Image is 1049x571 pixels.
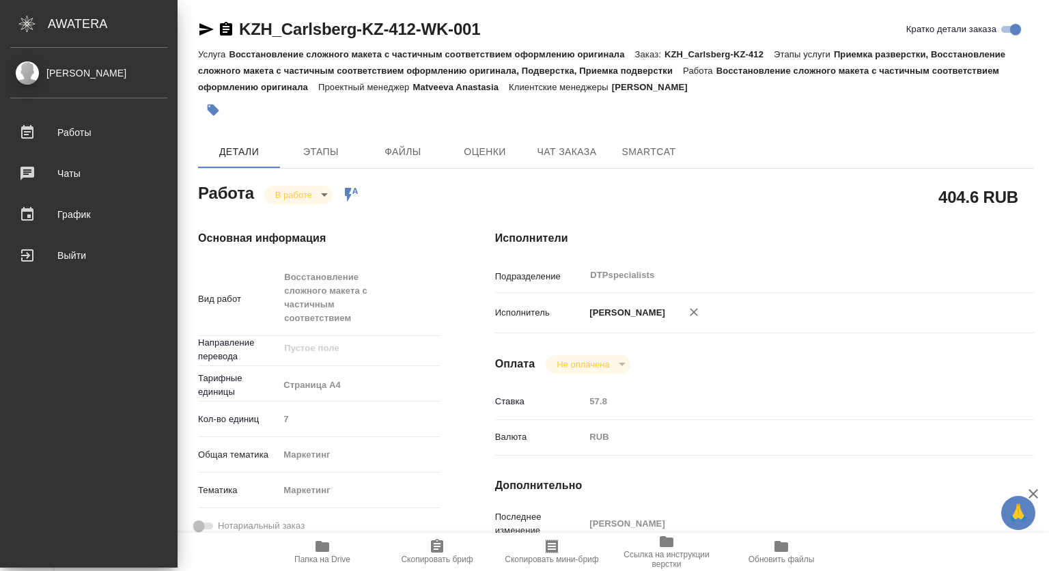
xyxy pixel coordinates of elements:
[380,533,494,571] button: Скопировать бриф
[265,533,380,571] button: Папка на Drive
[534,143,600,161] span: Чат заказа
[48,10,178,38] div: AWATERA
[239,20,480,38] a: KZH_Carlsberg-KZ-412-WK-001
[774,49,834,59] p: Этапы услуги
[616,143,682,161] span: SmartCat
[279,409,440,429] input: Пустое поле
[495,270,585,283] p: Подразделение
[635,49,665,59] p: Заказ:
[198,484,279,497] p: Тематика
[198,292,279,306] p: Вид работ
[546,355,630,374] div: В работе
[198,372,279,399] p: Тарифные единицы
[318,82,412,92] p: Проектный менеджер
[938,185,1018,208] h2: 404.6 RUB
[495,395,585,408] p: Ставка
[553,359,613,370] button: Не оплачена
[198,49,229,59] p: Услуга
[585,514,989,533] input: Пустое поле
[198,448,279,462] p: Общая тематика
[198,230,440,247] h4: Основная информация
[10,204,167,225] div: График
[198,336,279,363] p: Направление перевода
[724,533,839,571] button: Обновить файлы
[3,238,174,273] a: Выйти
[206,143,272,161] span: Детали
[10,122,167,143] div: Работы
[495,430,585,444] p: Валюта
[279,374,440,397] div: Страница А4
[494,533,609,571] button: Скопировать мини-бриф
[495,356,535,372] h4: Оплата
[906,23,996,36] span: Кратко детали заказа
[218,21,234,38] button: Скопировать ссылку
[412,82,509,92] p: Matveeva Anastasia
[271,189,316,201] button: В работе
[3,197,174,232] a: График
[495,510,585,538] p: Последнее изменение
[1007,499,1030,527] span: 🙏
[10,245,167,266] div: Выйти
[495,230,1034,247] h4: Исполнители
[279,443,440,466] div: Маркетинг
[585,391,989,411] input: Пустое поле
[495,477,1034,494] h4: Дополнительно
[509,82,612,92] p: Клиентские менеджеры
[283,340,408,357] input: Пустое поле
[10,163,167,184] div: Чаты
[198,95,228,125] button: Добавить тэг
[452,143,518,161] span: Оценки
[198,180,254,204] h2: Работа
[683,66,716,76] p: Работа
[10,66,167,81] div: [PERSON_NAME]
[585,426,989,449] div: RUB
[505,555,598,564] span: Скопировать мини-бриф
[198,21,214,38] button: Скопировать ссылку для ЯМессенджера
[370,143,436,161] span: Файлы
[679,297,709,327] button: Удалить исполнителя
[264,186,333,204] div: В работе
[218,519,305,533] span: Нотариальный заказ
[617,550,716,569] span: Ссылка на инструкции верстки
[3,115,174,150] a: Работы
[495,306,585,320] p: Исполнитель
[3,156,174,191] a: Чаты
[609,533,724,571] button: Ссылка на инструкции верстки
[294,555,350,564] span: Папка на Drive
[749,555,815,564] span: Обновить файлы
[665,49,774,59] p: KZH_Carlsberg-KZ-412
[288,143,354,161] span: Этапы
[585,306,665,320] p: [PERSON_NAME]
[1001,496,1035,530] button: 🙏
[401,555,473,564] span: Скопировать бриф
[279,479,440,502] div: Маркетинг
[612,82,698,92] p: [PERSON_NAME]
[198,413,279,426] p: Кол-во единиц
[229,49,634,59] p: Восстановление сложного макета с частичным соответствием оформлению оригинала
